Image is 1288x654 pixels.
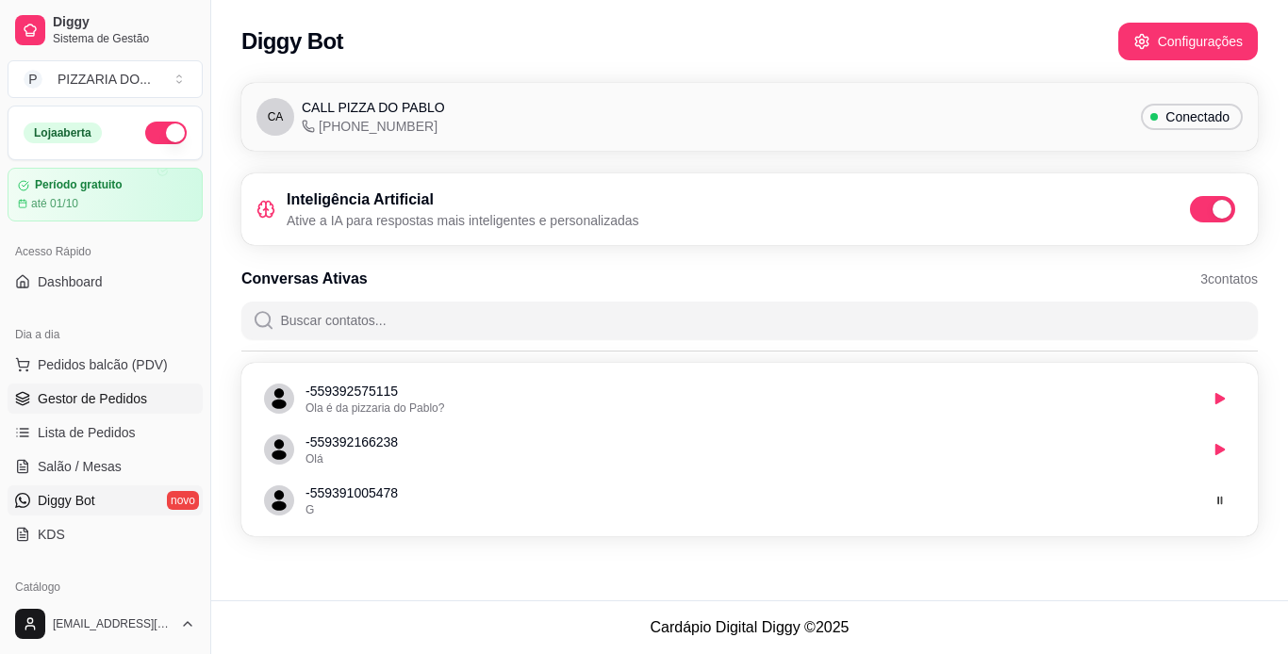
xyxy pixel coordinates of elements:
[8,350,203,380] button: Pedidos balcão (PDV)
[1118,23,1258,60] button: Configurações
[38,272,103,291] span: Dashboard
[8,237,203,267] div: Acesso Rápido
[38,525,65,544] span: KDS
[35,178,123,192] article: Período gratuito
[8,451,203,482] a: Salão / Mesas
[302,98,445,117] span: CALL PIZZA DO PABLO
[8,384,203,414] a: Gestor de Pedidos
[38,423,136,442] span: Lista de Pedidos
[241,268,368,290] h3: Conversas Ativas
[1200,270,1258,288] span: 3 contatos
[287,211,639,230] p: Ative a IA para respostas mais inteligentes e personalizadas
[241,26,343,57] h2: Diggy Bot
[58,70,151,89] div: PIZZARIA DO ...
[8,267,203,297] a: Dashboard
[305,401,444,415] span: Ola é da pizzaria do Pablo?
[8,601,203,646] button: [EMAIL_ADDRESS][DOMAIN_NAME]
[287,188,639,211] h3: Inteligência Artificial
[31,196,78,211] article: até 01/10
[8,519,203,549] a: KDS
[211,600,1288,654] footer: Cardápio Digital Diggy © 2025
[8,319,203,350] div: Dia a dia
[305,452,323,466] span: Olá
[264,485,294,515] span: avatar
[53,616,173,631] span: [EMAIL_ADDRESS][DOMAIN_NAME]
[8,168,203,221] a: Período gratuitoaté 01/10
[302,117,438,136] span: [PHONE_NUMBER]
[8,60,203,98] button: Select a team
[38,355,168,374] span: Pedidos balcão (PDV)
[38,457,122,476] span: Salão / Mesas
[305,503,314,516] span: G
[305,433,1197,451] p: - 559392166238
[8,572,203,602] div: Catálogo
[53,14,195,31] span: Diggy
[8,8,203,53] a: DiggySistema de Gestão
[145,122,187,144] button: Alterar Status
[274,302,1247,339] input: Buscar contatos...
[264,434,294,465] span: avatar
[38,389,147,408] span: Gestor de Pedidos
[8,485,203,515] a: Diggy Botnovo
[305,483,1197,502] p: - 559391005478
[264,384,294,414] span: avatar
[24,70,42,89] span: P
[268,109,284,124] span: CA
[24,123,102,143] div: Loja aberta
[38,491,95,510] span: Diggy Bot
[1158,107,1237,126] span: Conectado
[53,31,195,46] span: Sistema de Gestão
[8,417,203,448] a: Lista de Pedidos
[305,382,1197,401] p: - 559392575115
